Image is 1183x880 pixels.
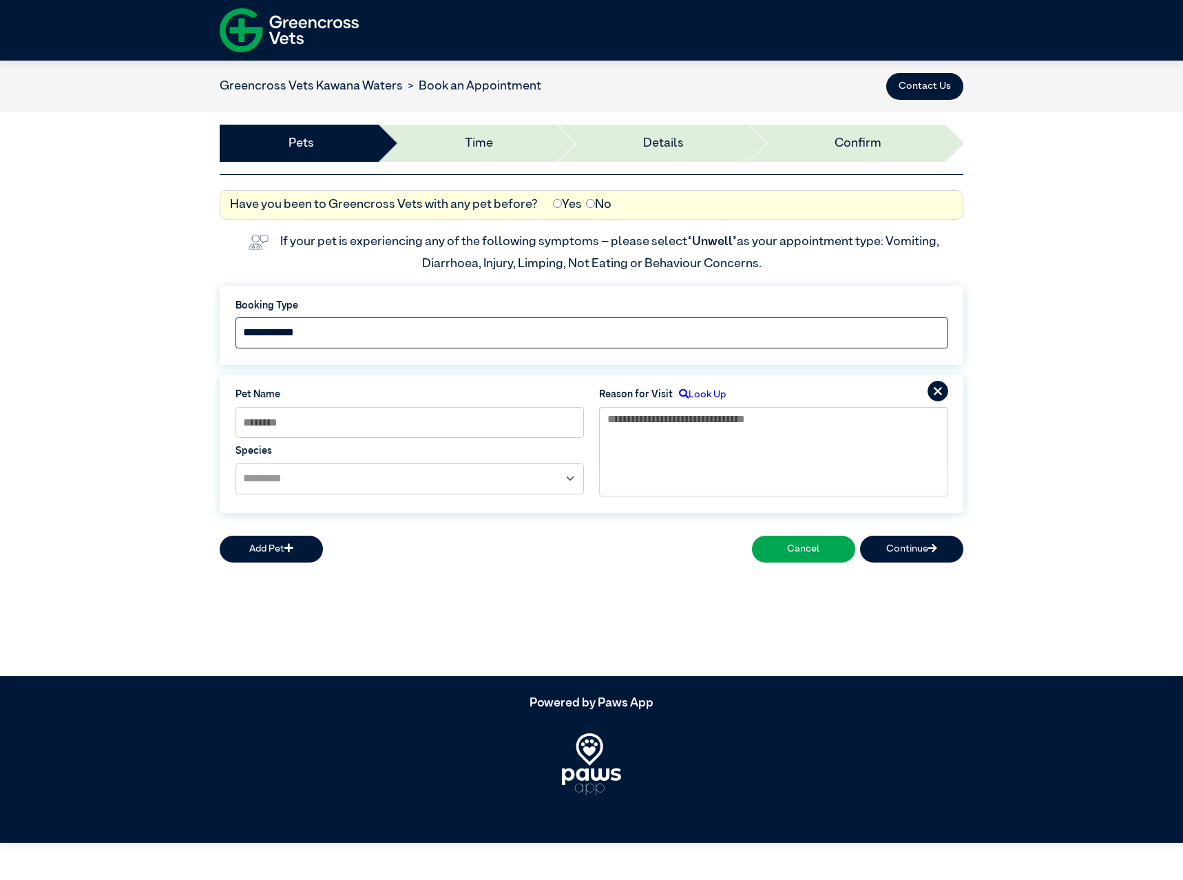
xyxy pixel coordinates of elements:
[586,199,595,208] input: No
[244,230,273,255] img: vet
[280,235,941,270] label: If your pet is experiencing any of the following symptoms – please select as your appointment typ...
[220,77,541,96] nav: breadcrumb
[220,3,359,57] img: f-logo
[673,388,726,403] label: Look Up
[235,299,948,314] label: Booking Type
[586,196,611,214] label: No
[562,733,621,795] img: PawsApp
[886,73,963,101] button: Contact Us
[220,80,403,92] a: Greencross Vets Kawana Waters
[220,536,323,563] button: Add Pet
[553,196,582,214] label: Yes
[403,77,541,96] li: Book an Appointment
[860,536,963,563] button: Continue
[599,388,673,403] label: Reason for Visit
[289,134,314,153] a: Pets
[687,235,737,248] span: “Unwell”
[235,444,585,459] label: Species
[553,199,562,208] input: Yes
[752,536,855,563] button: Cancel
[230,196,538,214] label: Have you been to Greencross Vets with any pet before?
[235,388,585,403] label: Pet Name
[220,696,963,711] h5: Powered by Paws App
